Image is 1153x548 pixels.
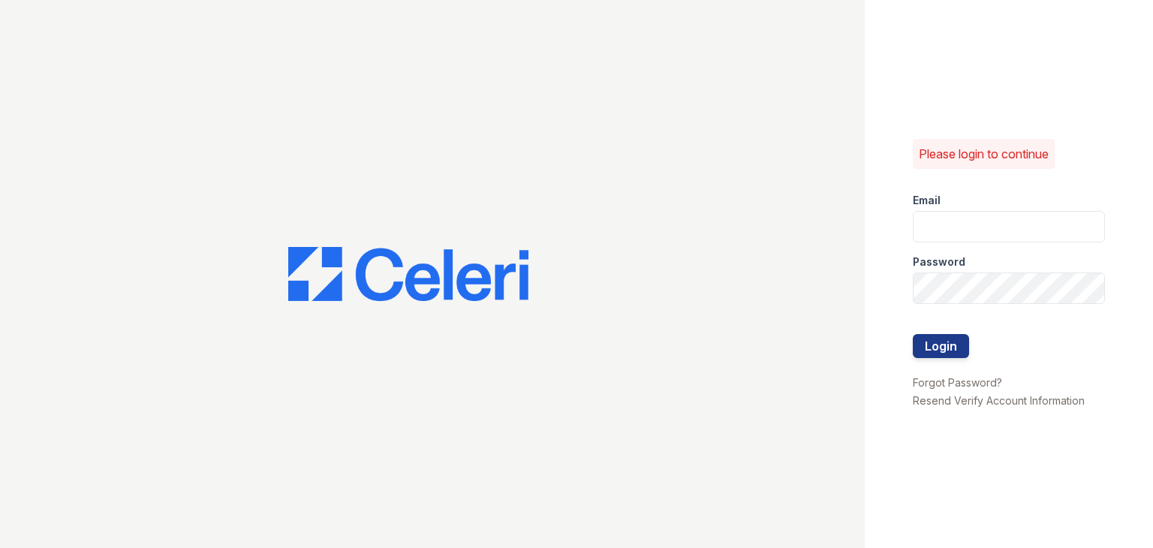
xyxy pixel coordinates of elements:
[913,193,941,208] label: Email
[913,334,969,358] button: Login
[913,376,1002,389] a: Forgot Password?
[288,247,528,301] img: CE_Logo_Blue-a8612792a0a2168367f1c8372b55b34899dd931a85d93a1a3d3e32e68fde9ad4.png
[913,254,965,269] label: Password
[913,394,1085,407] a: Resend Verify Account Information
[919,145,1049,163] p: Please login to continue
